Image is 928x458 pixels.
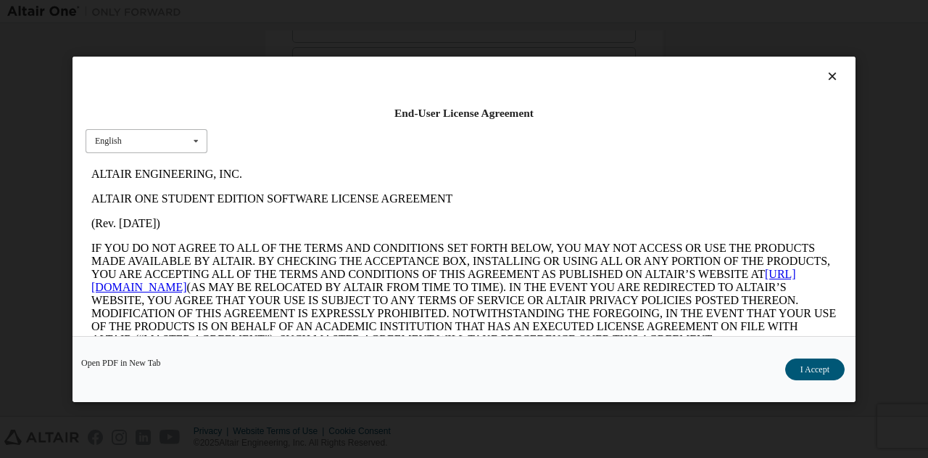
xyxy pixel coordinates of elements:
p: ALTAIR ENGINEERING, INC. [6,6,751,19]
p: ALTAIR ONE STUDENT EDITION SOFTWARE LICENSE AGREEMENT [6,30,751,44]
div: English [95,136,122,145]
p: This Altair One Student Edition Software License Agreement (“Agreement”) is between Altair Engine... [6,196,751,248]
a: Open PDF in New Tab [81,358,161,367]
p: (Rev. [DATE]) [6,55,751,68]
div: End-User License Agreement [86,106,842,120]
p: IF YOU DO NOT AGREE TO ALL OF THE TERMS AND CONDITIONS SET FORTH BELOW, YOU MAY NOT ACCESS OR USE... [6,80,751,184]
button: I Accept [785,358,845,380]
a: [URL][DOMAIN_NAME] [6,106,710,131]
